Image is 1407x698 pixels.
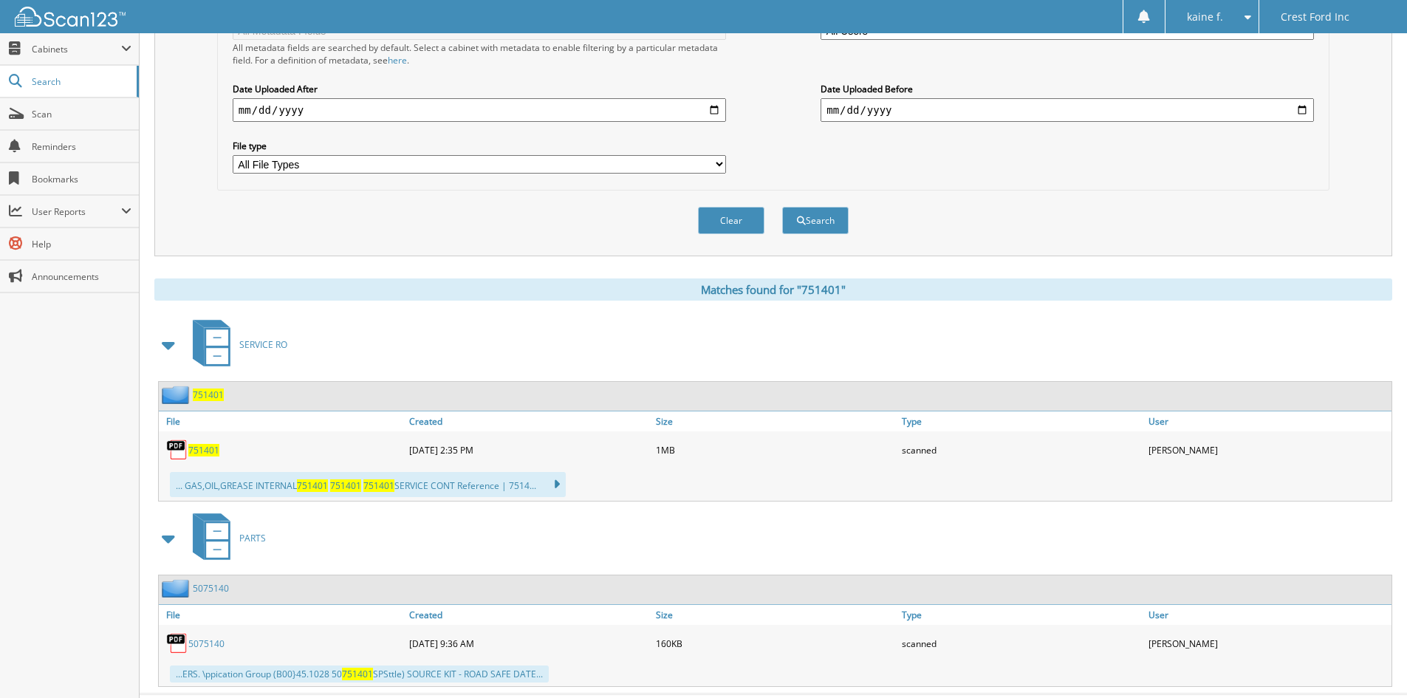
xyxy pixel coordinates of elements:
img: scan123-logo-white.svg [15,7,126,27]
a: Size [652,605,899,625]
a: here [388,54,407,66]
div: Matches found for "751401" [154,278,1392,301]
a: SERVICE RO [184,315,287,374]
a: Type [898,605,1145,625]
label: Date Uploaded Before [821,83,1314,95]
span: 751401 [342,668,373,680]
span: 751401 [330,479,361,492]
a: User [1145,605,1391,625]
span: Bookmarks [32,173,131,185]
span: PARTS [239,532,266,544]
a: File [159,411,405,431]
span: Search [32,75,129,88]
a: 5075140 [193,582,229,595]
input: end [821,98,1314,122]
a: 751401 [188,444,219,456]
div: scanned [898,435,1145,465]
img: PDF.png [166,439,188,461]
a: Size [652,411,899,431]
a: File [159,605,405,625]
img: folder2.png [162,579,193,598]
span: Crest Ford Inc [1281,13,1349,21]
div: 160KB [652,629,899,658]
span: Cabinets [32,43,121,55]
a: 5075140 [188,637,225,650]
a: Created [405,605,652,625]
img: folder2.png [162,386,193,404]
button: Clear [698,207,764,234]
span: User Reports [32,205,121,218]
span: SERVICE RO [239,338,287,351]
span: 751401 [297,479,328,492]
span: Help [32,238,131,250]
div: scanned [898,629,1145,658]
input: start [233,98,726,122]
div: All metadata fields are searched by default. Select a cabinet with metadata to enable filtering b... [233,41,726,66]
button: Search [782,207,849,234]
span: Scan [32,108,131,120]
span: Reminders [32,140,131,153]
div: [DATE] 2:35 PM [405,435,652,465]
div: [PERSON_NAME] [1145,629,1391,658]
div: [PERSON_NAME] [1145,435,1391,465]
label: File type [233,140,726,152]
span: 751401 [363,479,394,492]
a: PARTS [184,509,266,567]
a: Type [898,411,1145,431]
a: Created [405,411,652,431]
div: ...ERS. \ppication Group (B00}45.1028 50 SPSttle) SOURCE KIT - ROAD SAFE DATE... [170,666,549,682]
div: [DATE] 9:36 AM [405,629,652,658]
span: kaine f. [1187,13,1223,21]
div: 1MB [652,435,899,465]
a: 751401 [193,389,224,401]
label: Date Uploaded After [233,83,726,95]
iframe: Chat Widget [1333,627,1407,698]
div: ... GAS,OIL,GREASE INTERNAL SERVICE CONT Reference | 7514... [170,472,566,497]
img: PDF.png [166,632,188,654]
span: Announcements [32,270,131,283]
a: User [1145,411,1391,431]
